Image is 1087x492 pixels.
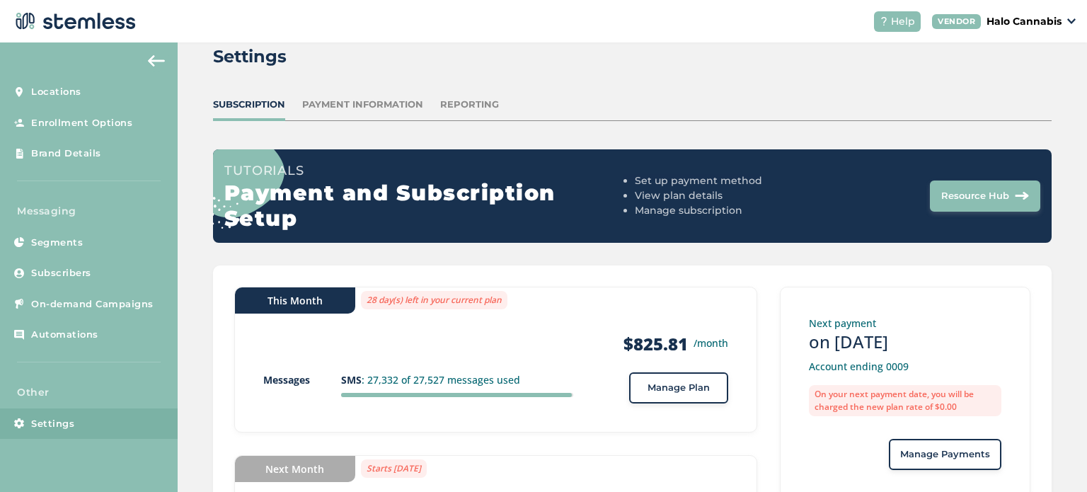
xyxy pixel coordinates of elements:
p: : 27,332 of 27,527 messages used [341,372,574,387]
li: Manage subscription [635,203,834,218]
span: Segments [31,236,83,250]
span: Automations [31,328,98,342]
div: Subscription [213,98,285,112]
span: On-demand Campaigns [31,297,154,311]
span: Locations [31,85,81,99]
span: Manage Plan [648,381,710,395]
button: Manage Plan [629,372,728,404]
strong: SMS [341,373,362,387]
p: Next payment [809,316,1001,331]
label: Starts [DATE] [361,459,427,478]
li: View plan details [635,188,834,203]
p: Account ending 0009 [809,359,1001,374]
span: Manage Payments [900,447,990,462]
span: Help [891,14,915,29]
button: Resource Hub [930,181,1040,212]
img: icon-help-white-03924b79.svg [880,17,888,25]
div: Payment Information [302,98,423,112]
span: Brand Details [31,147,101,161]
img: logo-dark-0685b13c.svg [11,7,136,35]
h2: Settings [213,44,287,69]
h3: Tutorials [224,161,630,181]
div: VENDOR [932,14,981,29]
p: Halo Cannabis [987,14,1062,29]
span: Enrollment Options [31,116,132,130]
label: 28 day(s) left in your current plan [361,291,507,309]
img: icon-arrow-back-accent-c549486e.svg [148,55,165,67]
h2: Payment and Subscription Setup [224,181,630,231]
p: Messages [263,372,341,387]
li: Set up payment method [635,173,834,188]
label: On your next payment date, you will be charged the new plan rate of $0.00 [809,385,1001,416]
span: Resource Hub [941,189,1009,203]
span: Settings [31,417,74,431]
div: Next Month [235,456,355,482]
img: icon_down-arrow-small-66adaf34.svg [1067,18,1076,24]
span: Subscribers [31,266,91,280]
div: Reporting [440,98,499,112]
h3: on [DATE] [809,331,1001,353]
strong: $825.81 [623,333,688,355]
div: This Month [235,287,355,314]
button: Manage Payments [889,439,1001,470]
iframe: Chat Widget [1016,424,1087,492]
small: /month [694,336,728,350]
